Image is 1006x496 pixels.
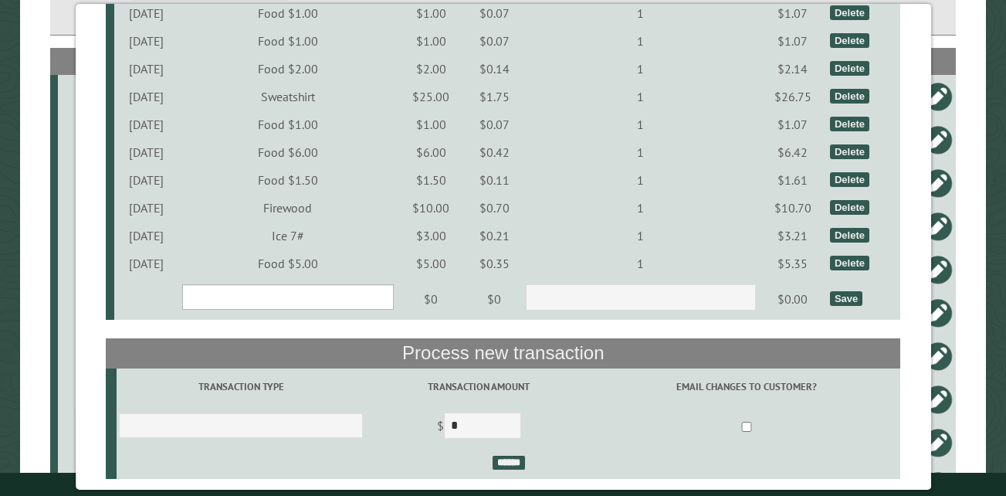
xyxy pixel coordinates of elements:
td: Ice 7# [179,222,396,250]
div: Delete [830,89,869,104]
td: 1 [523,110,758,138]
td: $5.35 [758,250,828,277]
td: 1 [523,250,758,277]
td: $1.00 [396,110,466,138]
td: [DATE] [113,83,179,110]
td: [DATE] [113,222,179,250]
div: Delete [830,256,869,270]
div: D1 [64,219,188,234]
div: A8 [64,175,188,191]
td: Food $5.00 [179,250,396,277]
div: B1 [64,262,188,277]
td: Sweatshirt [179,83,396,110]
div: A4 [64,89,188,104]
th: Process new transaction [106,338,900,368]
div: Save [830,291,862,306]
div: Delete [830,200,869,215]
td: [DATE] [113,250,179,277]
td: 1 [523,222,758,250]
td: $26.75 [758,83,828,110]
td: $0.14 [466,55,523,83]
td: $2.14 [758,55,828,83]
td: $0.42 [466,138,523,166]
td: Firewood [179,194,396,222]
td: $0.00 [758,277,828,321]
td: 1 [523,194,758,222]
div: A6 [64,132,188,148]
td: [DATE] [113,166,179,194]
td: 1 [523,166,758,194]
label: Transaction Amount [368,379,590,394]
div: Delete [830,228,869,243]
td: Food $1.00 [179,27,396,55]
td: $1.00 [396,27,466,55]
td: 1 [523,55,758,83]
td: [DATE] [113,194,179,222]
div: A3 [64,435,188,450]
div: Delete [830,144,869,159]
td: Food $1.50 [179,166,396,194]
td: $0.21 [466,222,523,250]
td: $0.35 [466,250,523,277]
td: 1 [523,83,758,110]
td: $6.42 [758,138,828,166]
td: [DATE] [113,55,179,83]
td: Food $6.00 [179,138,396,166]
div: B2 [64,348,188,364]
td: $1.61 [758,166,828,194]
td: [DATE] [113,138,179,166]
div: Delete [830,172,869,187]
div: CampStore [64,392,188,407]
td: [DATE] [113,27,179,55]
td: $1.50 [396,166,466,194]
td: $1.07 [758,27,828,55]
td: Food $1.00 [179,110,396,138]
div: Delete [830,5,869,20]
td: $0.70 [466,194,523,222]
td: $0.07 [466,27,523,55]
td: $3.00 [396,222,466,250]
td: $1.75 [466,83,523,110]
td: [DATE] [113,110,179,138]
div: Delete [830,61,869,76]
td: $0.11 [466,166,523,194]
td: $0 [466,277,523,321]
td: $0.07 [466,110,523,138]
div: D6 [64,305,188,321]
td: 1 [523,138,758,166]
td: $10.00 [396,194,466,222]
td: $2.00 [396,55,466,83]
td: Food $2.00 [179,55,396,83]
td: $1.07 [758,110,828,138]
label: Transaction Type [119,379,364,394]
td: $25.00 [396,83,466,110]
td: $3.21 [758,222,828,250]
td: $10.70 [758,194,828,222]
div: Delete [830,117,869,131]
div: Delete [830,33,869,48]
td: $6.00 [396,138,466,166]
td: 1 [523,27,758,55]
td: $5.00 [396,250,466,277]
label: Email changes to customer? [594,379,898,394]
td: $0 [396,277,466,321]
td: $ [365,406,591,449]
th: Site [58,48,191,75]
